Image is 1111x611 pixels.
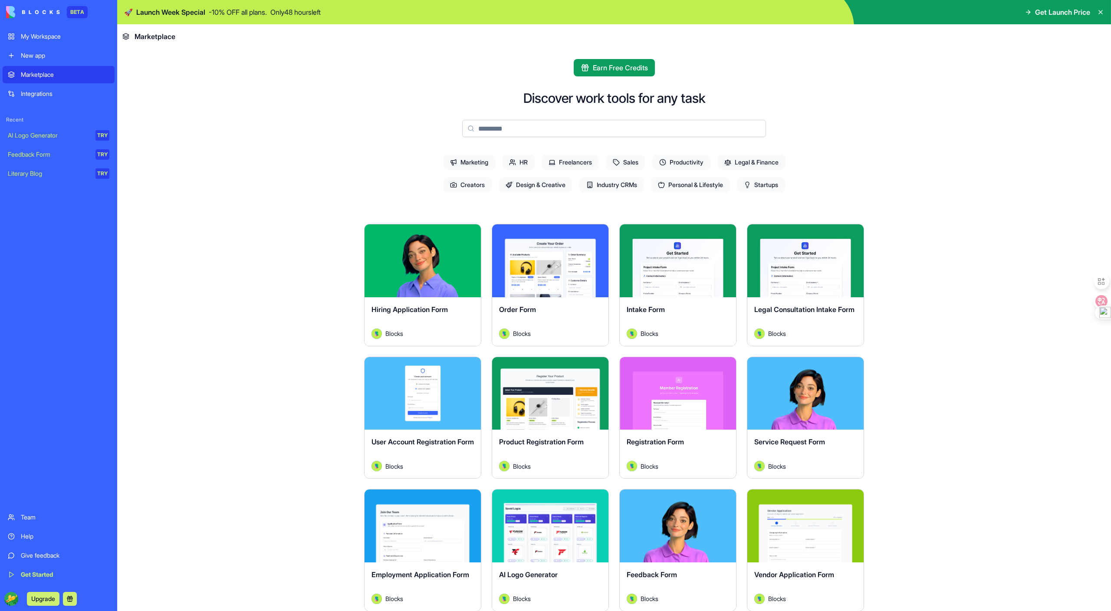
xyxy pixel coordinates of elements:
a: My Workspace [3,28,115,45]
span: Launch Week Special [136,7,205,17]
span: Startups [737,177,785,193]
a: Registration FormAvatarBlocks [619,357,736,479]
div: Get Started [21,570,109,579]
a: Give feedback [3,547,115,564]
span: Feedback Form [627,570,677,579]
span: Get Launch Price [1035,7,1090,17]
span: Blocks [768,329,786,338]
span: Freelancers [542,154,599,170]
img: Avatar [754,594,765,604]
span: Design & Creative [499,177,572,193]
img: Avatar [371,461,382,471]
span: Blocks [641,329,658,338]
div: Feedback Form [8,150,89,159]
div: Integrations [21,89,109,98]
a: Hiring Application FormAvatarBlocks [364,224,481,346]
button: Earn Free Credits [574,59,655,76]
span: Intake Form [627,305,665,314]
img: Avatar [371,594,382,604]
div: TRY [95,168,109,179]
a: Product Registration FormAvatarBlocks [492,357,609,479]
span: Marketing [443,154,495,170]
h2: Discover work tools for any task [523,90,705,106]
img: Avatar [627,461,637,471]
a: Intake FormAvatarBlocks [619,224,736,346]
span: Industry CRMs [579,177,644,193]
div: Team [21,513,109,522]
span: Blocks [385,594,403,603]
img: Avatar [627,328,637,339]
a: Literary BlogTRY [3,165,115,182]
span: Vendor Application Form [754,570,834,579]
span: Legal Consultation Intake Form [754,305,855,314]
span: Marketplace [135,31,175,42]
span: Product Registration Form [499,437,584,446]
img: Avatar [499,328,509,339]
span: HR [502,154,535,170]
button: Upgrade [27,592,59,606]
span: Productivity [652,154,710,170]
a: Order FormAvatarBlocks [492,224,609,346]
img: Avatar [499,594,509,604]
p: - 10 % OFF all plans. [209,7,267,17]
span: Blocks [513,329,531,338]
a: AI Logo GeneratorTRY [3,127,115,144]
span: Hiring Application Form [371,305,448,314]
span: Blocks [641,594,658,603]
div: Literary Blog [8,169,89,178]
a: Service Request FormAvatarBlocks [747,357,864,479]
a: New app [3,47,115,64]
p: Only 48 hours left [270,7,321,17]
span: Blocks [513,462,531,471]
img: ACg8ocJAy19nyBT_KYBBhFYLPw-1-wEblIRLhaE9wNzIeWMFQl7VNqg=s96-c [4,592,18,606]
img: logo [6,6,60,18]
span: Personal & Lifestyle [651,177,730,193]
span: Creators [443,177,492,193]
span: Recent [3,116,115,123]
a: Marketplace [3,66,115,83]
span: Sales [606,154,645,170]
div: BETA [67,6,88,18]
span: Blocks [385,329,403,338]
span: Employment Application Form [371,570,469,579]
div: TRY [95,130,109,141]
a: Team [3,509,115,526]
a: User Account Registration FormAvatarBlocks [364,357,481,479]
span: Blocks [768,462,786,471]
div: Give feedback [21,551,109,560]
img: Avatar [627,594,637,604]
span: Blocks [385,462,403,471]
img: Avatar [754,461,765,471]
img: Avatar [499,461,509,471]
img: Avatar [754,328,765,339]
div: Marketplace [21,70,109,79]
a: Upgrade [27,594,59,603]
a: Integrations [3,85,115,102]
a: BETA [6,6,88,18]
div: Help [21,532,109,541]
div: My Workspace [21,32,109,41]
a: Get Started [3,566,115,583]
div: New app [21,51,109,60]
a: Feedback FormTRY [3,146,115,163]
span: Registration Form [627,437,684,446]
span: 🚀 [124,7,133,17]
img: Avatar [371,328,382,339]
span: Earn Free Credits [593,62,648,73]
span: Blocks [513,594,531,603]
a: Legal Consultation Intake FormAvatarBlocks [747,224,864,346]
span: Blocks [768,594,786,603]
span: User Account Registration Form [371,437,474,446]
div: TRY [95,149,109,160]
span: Blocks [641,462,658,471]
span: AI Logo Generator [499,570,558,579]
span: Legal & Finance [717,154,786,170]
span: Order Form [499,305,536,314]
a: Help [3,528,115,545]
span: Service Request Form [754,437,825,446]
div: AI Logo Generator [8,131,89,140]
